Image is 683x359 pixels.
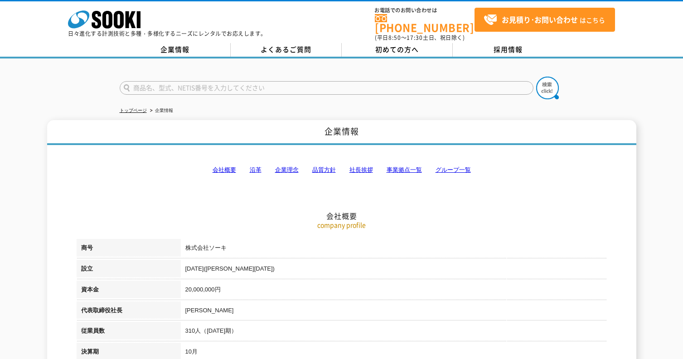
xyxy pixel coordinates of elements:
[47,120,636,145] h1: 企業情報
[181,281,607,301] td: 20,000,000円
[181,322,607,343] td: 310人（[DATE]期）
[388,34,401,42] span: 8:50
[77,322,181,343] th: 従業員数
[375,44,419,54] span: 初めての方へ
[120,81,533,95] input: 商品名、型式、NETIS番号を入力してください
[475,8,615,32] a: お見積り･お問い合わせはこちら
[375,8,475,13] span: お電話でのお問い合わせは
[213,166,236,173] a: 会社概要
[68,31,266,36] p: 日々進化する計測技術と多種・多様化するニーズにレンタルでお応えします。
[181,239,607,260] td: 株式会社ソーキ
[77,301,181,322] th: 代表取締役社長
[181,260,607,281] td: [DATE]([PERSON_NAME][DATE])
[436,166,471,173] a: グループ一覧
[502,14,578,25] strong: お見積り･お問い合わせ
[407,34,423,42] span: 17:30
[148,106,173,116] li: 企業情報
[77,239,181,260] th: 商号
[77,281,181,301] th: 資本金
[120,108,147,113] a: トップページ
[484,13,605,27] span: はこちら
[375,14,475,33] a: [PHONE_NUMBER]
[120,43,231,57] a: 企業情報
[342,43,453,57] a: 初めての方へ
[275,166,299,173] a: 企業理念
[387,166,422,173] a: 事業拠点一覧
[250,166,262,173] a: 沿革
[349,166,373,173] a: 社長挨拶
[77,260,181,281] th: 設立
[453,43,564,57] a: 採用情報
[312,166,336,173] a: 品質方針
[77,121,607,221] h2: 会社概要
[375,34,465,42] span: (平日 ～ 土日、祝日除く)
[77,220,607,230] p: company profile
[536,77,559,99] img: btn_search.png
[181,301,607,322] td: [PERSON_NAME]
[231,43,342,57] a: よくあるご質問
